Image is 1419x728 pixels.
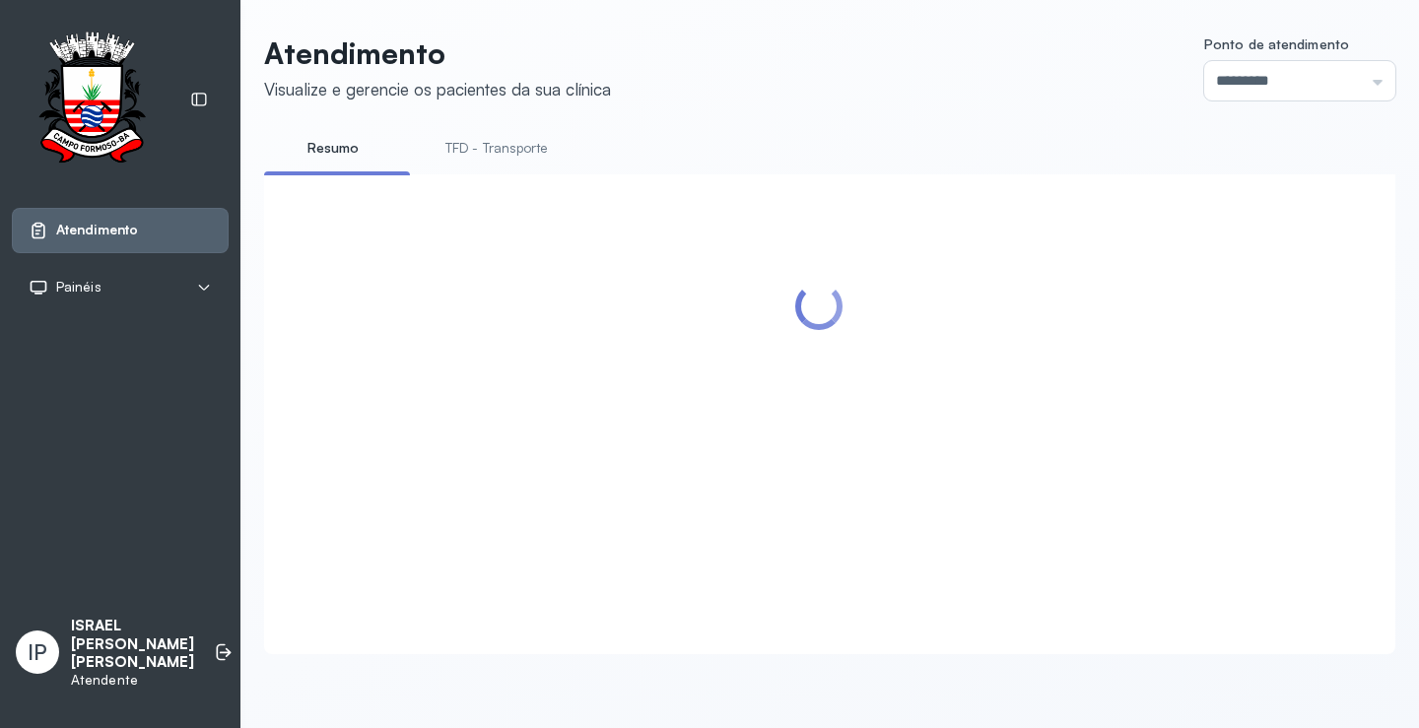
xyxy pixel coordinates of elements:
span: IP [28,639,47,665]
img: Logotipo do estabelecimento [21,32,163,168]
p: Atendimento [264,35,611,71]
a: Atendimento [29,221,212,240]
span: Atendimento [56,222,138,238]
a: Resumo [264,132,402,165]
div: Visualize e gerencie os pacientes da sua clínica [264,79,611,99]
span: Painéis [56,279,101,296]
p: Atendente [71,672,194,689]
a: TFD - Transporte [426,132,568,165]
span: Ponto de atendimento [1204,35,1349,52]
p: ISRAEL [PERSON_NAME] [PERSON_NAME] [71,617,194,672]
